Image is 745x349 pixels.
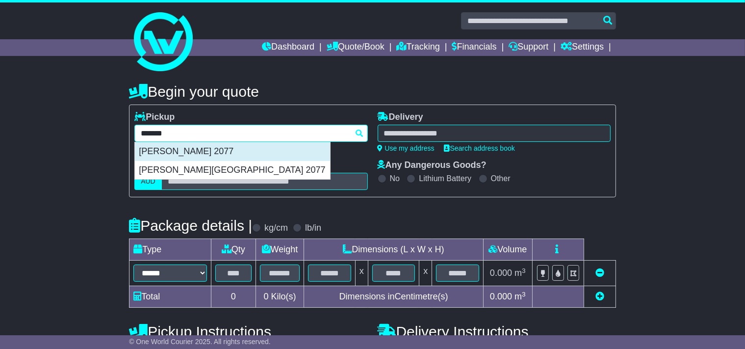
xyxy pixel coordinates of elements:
label: Pickup [134,112,175,123]
span: 0.000 [490,292,512,301]
td: Kilo(s) [256,286,304,308]
a: Tracking [397,39,440,56]
a: Dashboard [262,39,314,56]
span: m [514,292,526,301]
label: AUD [134,173,162,190]
label: Any Dangerous Goods? [378,160,487,171]
td: x [419,261,432,286]
td: Dimensions in Centimetre(s) [304,286,483,308]
a: Support [509,39,548,56]
span: 0 [263,292,268,301]
td: 0 [211,286,256,308]
label: kg/cm [264,223,288,234]
label: No [390,174,400,183]
label: Delivery [378,112,423,123]
label: lb/in [305,223,321,234]
a: Financials [452,39,497,56]
span: m [514,268,526,278]
td: Weight [256,239,304,261]
a: Add new item [595,292,604,301]
h4: Package details | [129,217,252,234]
typeahead: Please provide city [134,125,367,142]
a: Remove this item [595,268,604,278]
h4: Pickup Instructions [129,323,367,340]
a: Use my address [378,144,435,152]
td: Total [129,286,211,308]
div: [PERSON_NAME][GEOGRAPHIC_DATA] 2077 [135,161,330,180]
label: Other [491,174,511,183]
h4: Begin your quote [129,83,616,100]
span: 0.000 [490,268,512,278]
a: Quote/Book [327,39,385,56]
td: x [355,261,368,286]
td: Type [129,239,211,261]
sup: 3 [522,267,526,274]
a: Settings [561,39,604,56]
a: Search address book [444,144,515,152]
sup: 3 [522,291,526,298]
h4: Delivery Instructions [378,323,616,340]
div: [PERSON_NAME] 2077 [135,142,330,161]
td: Dimensions (L x W x H) [304,239,483,261]
td: Qty [211,239,256,261]
td: Volume [483,239,532,261]
span: © One World Courier 2025. All rights reserved. [129,338,271,346]
label: Lithium Battery [419,174,471,183]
